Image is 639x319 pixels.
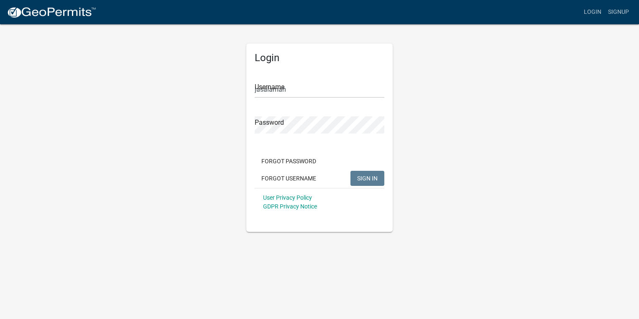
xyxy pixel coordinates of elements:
a: User Privacy Policy [263,194,312,201]
span: SIGN IN [357,175,378,181]
a: Login [580,4,605,20]
a: GDPR Privacy Notice [263,203,317,210]
button: Forgot Username [255,171,323,186]
button: SIGN IN [350,171,384,186]
button: Forgot Password [255,154,323,169]
a: Signup [605,4,632,20]
h5: Login [255,52,384,64]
